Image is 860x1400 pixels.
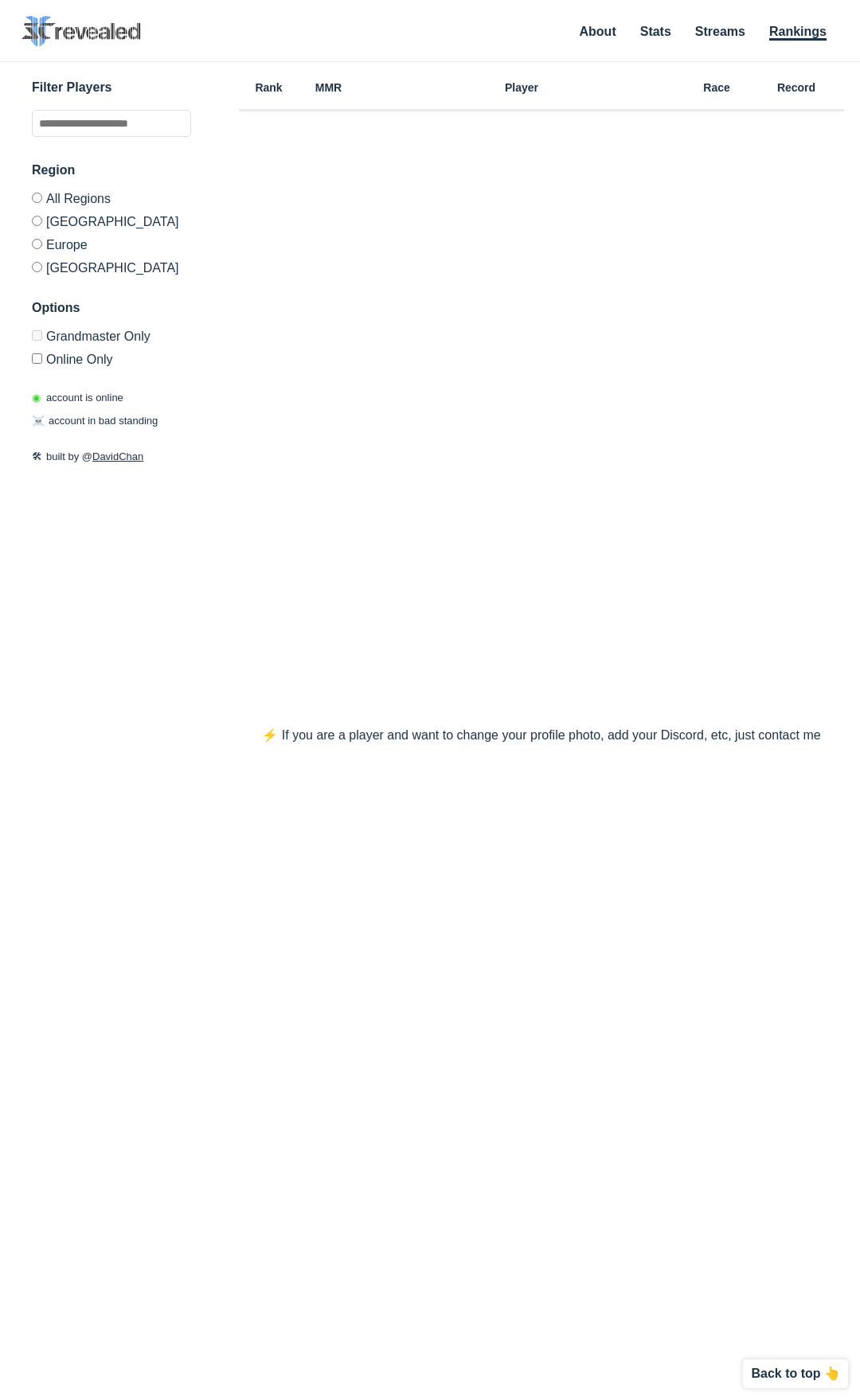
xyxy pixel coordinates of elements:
h3: Options [32,298,191,318]
p: account in bad standing [32,413,158,429]
input: Online Only [32,353,42,364]
input: Europe [32,239,42,249]
h6: Player [358,82,685,93]
label: Only Show accounts currently in Grandmaster [32,330,191,347]
p: account is online [32,390,123,406]
h3: Filter Players [32,78,191,97]
h6: MMR [299,82,358,93]
input: Grandmaster Only [32,330,42,341]
input: All Regions [32,193,42,203]
label: [GEOGRAPHIC_DATA] [32,209,191,232]
p: Back to top 👆 [751,1367,840,1380]
label: Europe [32,232,191,255]
p: built by @ [32,449,191,465]
input: [GEOGRAPHIC_DATA] [32,216,42,226]
input: [GEOGRAPHIC_DATA] [32,262,42,272]
label: All Regions [32,193,191,209]
a: Stats [640,25,671,38]
a: Streams [695,25,745,38]
h3: Region [32,161,191,180]
h6: Race [685,82,749,93]
label: [GEOGRAPHIC_DATA] [32,255,191,275]
a: Rankings [769,25,827,41]
span: ◉ [32,392,41,404]
h6: Rank [239,82,299,93]
h6: Record [749,82,844,93]
span: ☠️ [32,415,45,427]
a: About [580,25,616,38]
img: SC2 Revealed [21,16,141,47]
label: Only show accounts currently laddering [32,347,191,366]
p: ⚡️ If you are a player and want to change your profile photo, add your Discord, etc, just contact me [255,726,828,745]
span: 🛠 [32,450,42,462]
a: DavidChan [92,450,143,462]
